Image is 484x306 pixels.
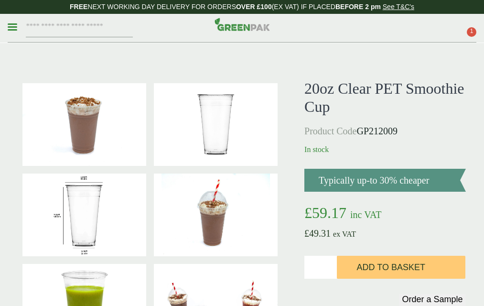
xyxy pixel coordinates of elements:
button: Add to Basket [337,256,466,279]
img: 20oz PET Smoothie Cup With Chocolate Milkshake And Cream [22,83,146,166]
bdi: 49.31 [304,228,331,239]
h1: 20oz Clear PET Smoothie Cup [304,79,465,116]
bdi: 59.17 [304,204,346,221]
a: See T&C's [383,3,414,11]
span: £ [304,204,312,221]
span: Product Code [304,126,356,136]
p: In stock [304,144,465,155]
span: 1 [467,27,476,37]
span: £ [304,228,309,239]
span: Add to Basket [357,262,425,273]
img: 20oz Smoothie [22,174,146,256]
p: GP212009 [304,124,465,138]
strong: FREE [70,3,87,11]
span: ex VAT [333,230,356,238]
img: 20oz PET Smoothie Cup With Chocolate Milkshake And Cream With Domed Lid And Straw [154,174,278,256]
img: 20oz Clear PET Smoothie Cup 0 [154,83,278,166]
strong: OVER £100 [236,3,272,11]
span: inc VAT [350,209,381,220]
strong: BEFORE 2 pm [335,3,381,11]
img: GreenPak Supplies [215,18,270,31]
span: Order a Sample [402,295,462,304]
